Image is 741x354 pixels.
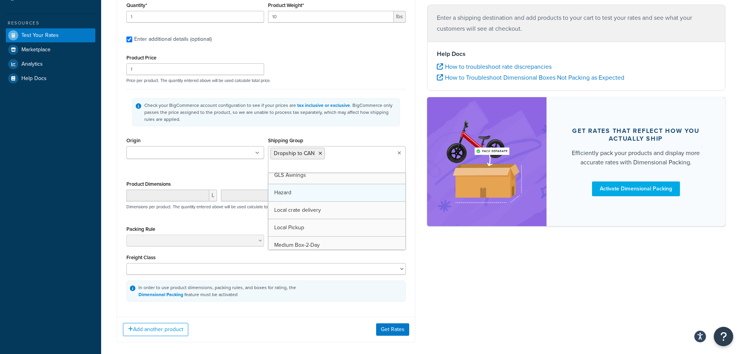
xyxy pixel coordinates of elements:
[134,34,212,45] div: Enter additional details (optional)
[126,181,171,187] label: Product Dimensions
[6,71,95,85] a: Help Docs
[124,78,408,83] p: Price per product. The quantity entered above will be used calculate total price.
[274,241,320,249] span: Medium Box-2-Day
[439,109,535,214] img: feature-image-dim-d40ad3071a2b3c8e08177464837368e35600d3c5e73b18a22c1e4bb210dc32ac.png
[565,127,707,143] div: Get rates that reflect how you actually ship
[274,188,291,197] span: Hazard
[126,11,264,23] input: 0.0
[138,291,183,298] a: Dimensional Packing
[274,223,304,232] span: Local Pickup
[126,2,147,8] label: Quantity*
[592,181,680,196] a: Activate Dimensional Packing
[437,12,716,34] p: Enter a shipping destination and add products to your cart to test your rates and see what your c...
[126,37,132,42] input: Enter additional details (optional)
[376,323,409,336] button: Get Rates
[6,20,95,26] div: Resources
[6,28,95,42] a: Test Your Rates
[437,73,624,82] a: How to Troubleshoot Dimensional Boxes Not Packing as Expected
[714,327,733,346] button: Open Resource Center
[274,149,315,157] span: Dropship to CAN
[565,148,707,167] div: Efficiently pack your products and display more accurate rates with Dimensional Packing.
[268,2,304,8] label: Product Weight*
[297,102,350,109] a: tax inclusive or exclusive
[138,284,296,298] div: In order to use product dimensions, packing rules, and boxes for rating, the feature must be acti...
[144,102,396,123] div: Check your BigCommerce account configuration to see if your prices are . BigCommerce only passes ...
[123,323,188,336] button: Add another product
[394,11,406,23] span: lbs
[21,47,51,53] span: Marketplace
[6,43,95,57] a: Marketplace
[21,75,47,82] span: Help Docs
[6,57,95,71] a: Analytics
[268,11,394,23] input: 0.00
[437,62,552,71] a: How to troubleshoot rate discrepancies
[124,204,287,209] p: Dimensions per product. The quantity entered above will be used calculate total volume.
[126,55,156,61] label: Product Price
[274,206,321,214] span: Local crate delivery
[268,219,405,236] a: Local Pickup
[274,171,306,179] span: GLS Awnings
[268,138,303,143] label: Shipping Group
[21,61,43,68] span: Analytics
[209,190,217,201] span: L
[437,49,716,59] h4: Help Docs
[126,138,140,143] label: Origin
[21,32,59,39] span: Test Your Rates
[268,184,405,201] a: Hazard
[126,226,155,232] label: Packing Rule
[268,237,405,254] a: Medium Box-2-Day
[268,202,405,219] a: Local crate delivery
[126,255,156,260] label: Freight Class
[268,167,405,184] a: GLS Awnings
